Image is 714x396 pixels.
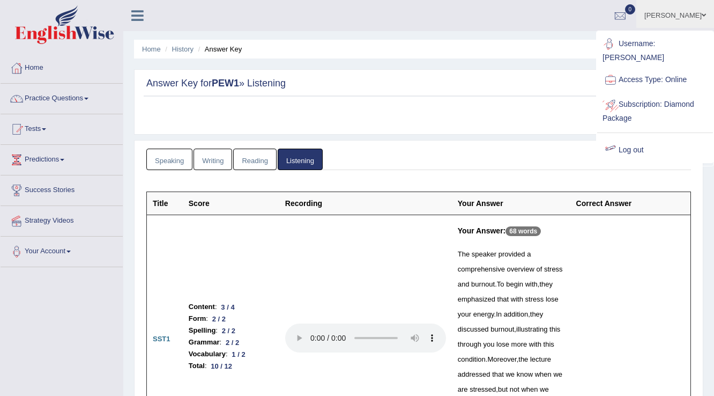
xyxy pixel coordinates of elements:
span: this [544,340,554,348]
span: through [458,340,481,348]
span: stress [544,265,563,273]
th: Score [183,192,279,215]
div: 10 / 12 [207,361,236,372]
span: lose [546,295,559,303]
a: Tests [1,114,123,141]
a: Home [142,45,161,53]
span: we [553,370,562,378]
span: comprehensive [458,265,505,273]
div: 3 / 4 [217,302,239,313]
li: : [189,301,273,313]
div: 2 / 2 [218,325,240,336]
li: : [189,336,273,348]
a: Username: [PERSON_NAME] [597,32,713,68]
span: Moreover [487,355,516,363]
span: addition [504,310,529,318]
a: Practice Questions [1,84,123,111]
span: the [518,355,528,363]
a: Predictions [1,145,123,172]
a: Writing [194,149,232,171]
span: lecture [530,355,551,363]
b: Content [189,301,215,313]
span: but [498,385,508,393]
th: Recording [279,192,452,215]
span: they [530,310,544,318]
span: burnout [471,280,495,288]
a: Home [1,53,123,80]
span: a [527,250,531,258]
span: burnout [490,325,514,333]
span: stressed [470,385,496,393]
li: : [189,313,273,325]
a: Speaking [146,149,192,171]
span: we [505,370,515,378]
a: Listening [278,149,323,171]
span: with [529,340,541,348]
li: : [189,360,273,372]
span: emphasized [458,295,495,303]
span: overview [507,265,534,273]
span: and [458,280,470,288]
span: In [496,310,502,318]
b: SST1 [153,335,170,343]
b: Total [189,360,205,372]
span: when [535,370,552,378]
th: Correct Answer [570,192,691,215]
span: know [517,370,533,378]
span: energy [473,310,494,318]
b: Spelling [189,325,216,336]
b: Your Answer: [458,226,505,235]
span: speaker [472,250,496,258]
span: when [521,385,538,393]
p: 68 words [505,226,541,236]
li: Answer Key [196,44,242,54]
a: Your Account [1,237,123,263]
span: they [539,280,553,288]
strong: PEW1 [212,78,239,89]
span: your [458,310,471,318]
span: not [510,385,519,393]
span: are [458,385,468,393]
span: begin [506,280,523,288]
a: Log out [597,138,713,163]
span: this [549,325,560,333]
div: 1 / 2 [228,349,250,360]
div: 2 / 2 [221,337,243,348]
a: History [172,45,194,53]
span: provided [499,250,525,258]
span: lose [496,340,509,348]
th: Title [147,192,183,215]
span: of [536,265,542,273]
a: Reading [233,149,276,171]
span: 0 [625,4,636,14]
b: Grammar [189,336,220,348]
span: that [497,295,509,303]
li: : [189,348,273,360]
h2: Answer Key for » Listening [146,78,691,89]
span: with [525,280,538,288]
span: illustrating [516,325,548,333]
div: 2 / 2 [208,313,230,325]
a: Strategy Videos [1,206,123,233]
span: more [511,340,527,348]
span: you [484,340,495,348]
a: Success Stories [1,175,123,202]
span: To [497,280,504,288]
span: addressed [458,370,490,378]
a: Access Type: Online [597,68,713,92]
span: discussed [458,325,489,333]
a: Subscription: Diamond Package [597,92,713,128]
th: Your Answer [452,192,570,215]
b: Form [189,313,206,325]
span: stress [525,295,544,303]
span: we [540,385,549,393]
span: The [458,250,470,258]
span: that [492,370,504,378]
b: Vocabulary [189,348,226,360]
span: condition [458,355,486,363]
span: with [511,295,523,303]
li: : [189,325,273,336]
